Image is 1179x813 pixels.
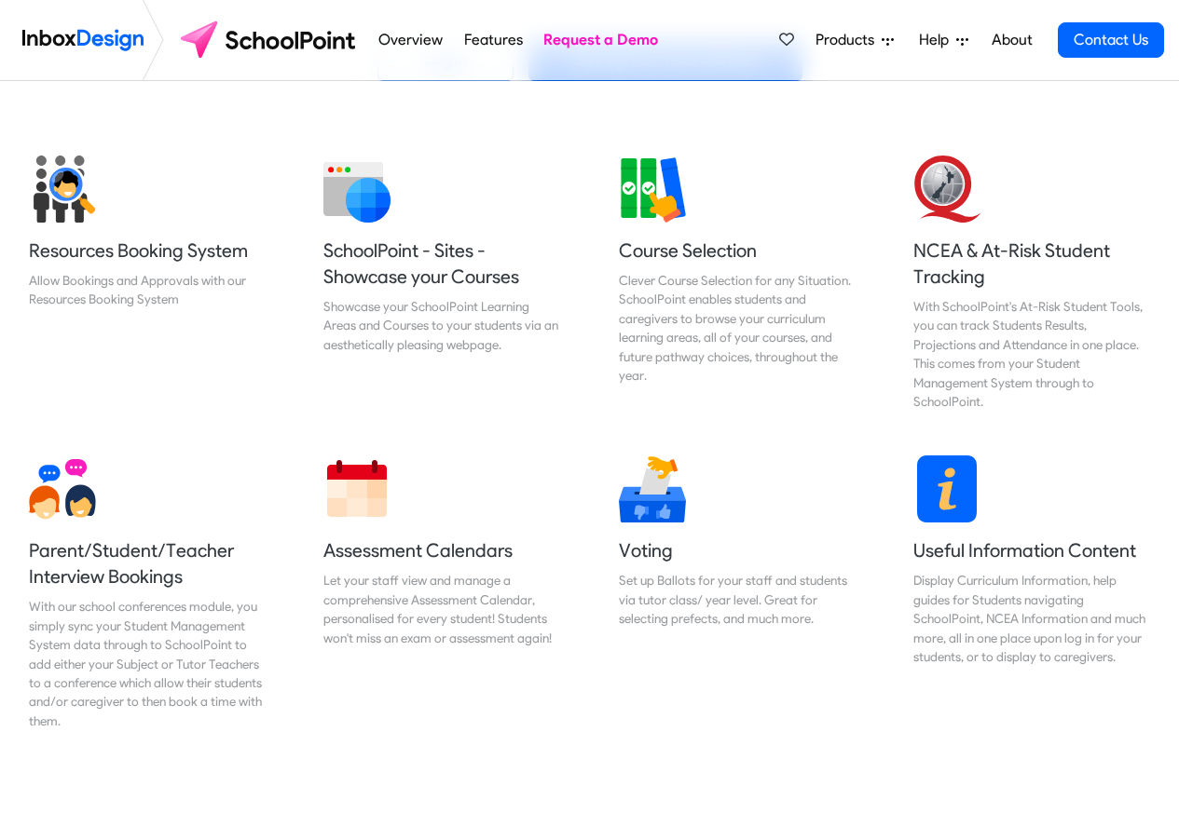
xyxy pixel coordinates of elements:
h5: SchoolPoint - Sites - Showcase your Courses [323,237,560,290]
h5: Assessment Calendars [323,537,560,563]
h5: Resources Booking System [29,237,266,264]
a: Products [808,21,901,59]
img: 2022_01_13_icon_conversation.svg [29,455,96,522]
a: NCEA & At-Risk Student Tracking With SchoolPoint's At-Risk Student Tools, you can track Students ... [898,141,1165,426]
a: Parent/Student/Teacher Interview Bookings With our school conferences module, you simply sync you... [14,440,281,745]
a: SchoolPoint - Sites - Showcase your Courses Showcase your SchoolPoint Learning Areas and Courses ... [308,141,575,426]
h5: Voting [619,537,856,563]
div: Clever Course Selection for any Situation. SchoolPoint enables students and caregivers to browse ... [619,271,856,385]
span: Help [919,29,956,51]
a: Request a Demo [539,21,664,59]
div: Showcase your SchoolPoint Learning Areas and Courses to your students via an aesthetically pleasi... [323,297,560,354]
div: With SchoolPoint's At-Risk Student Tools, you can track Students Results, Projections and Attenda... [913,297,1150,411]
a: Course Selection Clever Course Selection for any Situation. SchoolPoint enables students and care... [604,141,871,426]
h5: NCEA & At-Risk Student Tracking [913,237,1150,290]
a: Features [459,21,528,59]
div: With our school conferences module, you simply sync your Student Management System data through t... [29,597,266,730]
img: 2022_01_17_icon_student_search.svg [29,156,96,223]
a: Overview [374,21,448,59]
img: 2022_01_17_icon_voting.svg [619,455,686,522]
a: About [986,21,1037,59]
img: 2022_01_13_icon_nzqa.svg [913,156,980,223]
div: Display Curriculum Information, help guides for Students navigating SchoolPoint, NCEA Information... [913,571,1150,666]
a: Resources Booking System Allow Bookings and Approvals with our Resources Booking System [14,141,281,426]
img: schoolpoint logo [171,18,368,62]
h5: Parent/Student/Teacher Interview Bookings [29,537,266,589]
img: 2022_01_12_icon_website.svg [323,156,391,223]
a: Help [912,21,976,59]
a: Useful Information Content Display Curriculum Information, help guides for Students navigating Sc... [898,440,1165,745]
h5: Useful Information Content [913,537,1150,563]
img: 2022_01_13_icon_information.svg [913,455,980,522]
div: Let your staff view and manage a comprehensive Assessment Calendar, personalised for every studen... [323,571,560,647]
div: Set up Ballots for your staff and students via tutor class/ year level. Great for selecting prefe... [619,571,856,628]
a: Voting Set up Ballots for your staff and students via tutor class/ year level. Great for selectin... [604,440,871,745]
span: Products [816,29,882,51]
a: Assessment Calendars Let your staff view and manage a comprehensive Assessment Calendar, personal... [308,440,575,745]
img: 2022_01_13_icon_course_selection.svg [619,156,686,223]
a: Contact Us [1058,22,1164,58]
img: 2022_01_13_icon_calendar.svg [323,455,391,522]
div: Allow Bookings and Approvals with our Resources Booking System [29,271,266,309]
h5: Course Selection [619,237,856,264]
